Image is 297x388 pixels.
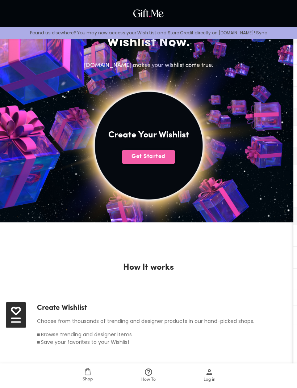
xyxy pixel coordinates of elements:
button: Get Started [122,150,175,164]
h6: ■ [37,338,40,346]
a: Sync [256,30,267,36]
h6: Choose from thousands of trending and designer products in our hand-picked shops. [37,317,254,325]
span: Shop [83,376,93,383]
h4: Create Wishlist [37,302,254,314]
h6: Browse trending and designer items [41,331,132,338]
span: How To [141,376,156,383]
a: Log in [179,363,240,388]
img: hero_sun_mobile.png [15,12,282,278]
img: create-wishlist.svg [6,302,26,328]
h4: Create Your Wishlist [108,129,189,141]
span: Get Started [122,153,175,161]
h6: Save your favorites to your Wishlist [41,338,130,346]
a: Shop [57,363,118,388]
h6: ■ [37,331,40,338]
span: Log in [204,376,216,383]
a: How To [118,363,179,388]
img: GiftMe Logo [131,8,166,19]
h2: How It works [123,262,174,273]
p: Found us elsewhere? You may now access your Wish List and Store Credit directly on [DOMAIN_NAME]! [6,30,291,36]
